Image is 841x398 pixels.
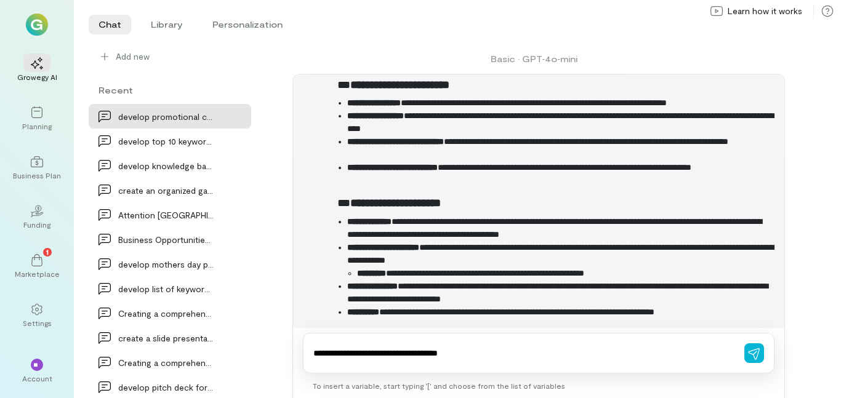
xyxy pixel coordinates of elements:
a: Funding [15,195,59,239]
span: Add new [116,50,150,63]
div: Attention [GEOGRAPHIC_DATA] and [GEOGRAPHIC_DATA] residents!… [118,209,214,221]
li: Personalization [203,15,292,34]
div: Creating a comprehensive SAT study program for a… [118,356,214,369]
div: develop pitch deck for property company that is d… [118,381,214,394]
div: develop mothers day promotional ad campaign for s… [118,258,214,271]
a: Planning [15,97,59,141]
div: Account [22,373,52,383]
div: Settings [23,318,52,328]
div: Creating a comprehensive SAT study program for a… [118,307,214,320]
li: Chat [89,15,131,34]
div: create a slide presentation from the following ou… [118,332,214,344]
div: Business Opportunities for Drone Operators Makin… [118,233,214,246]
span: 1 [46,246,49,257]
span: Learn how it works [728,5,802,17]
div: Funding [23,220,50,229]
a: Growegy AI [15,47,59,92]
div: develop top 10 keywords for [DOMAIN_NAME] and th… [118,135,214,148]
a: Settings [15,293,59,338]
div: Marketplace [15,269,60,279]
div: Growegy AI [17,72,57,82]
div: develop knowledge base brief description for AI c… [118,159,214,172]
div: Recent [89,84,251,97]
div: Business Plan [13,170,61,180]
div: To insert a variable, start typing ‘[’ and choose from the list of variables [303,373,775,398]
div: develop list of keywords for box truck services w… [118,282,214,295]
a: Marketplace [15,244,59,289]
div: create an organized game plan for a playground di… [118,184,214,197]
a: Business Plan [15,146,59,190]
div: develop promotional campaign for cleaning out tra… [118,110,214,123]
div: Planning [22,121,52,131]
li: Library [141,15,193,34]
